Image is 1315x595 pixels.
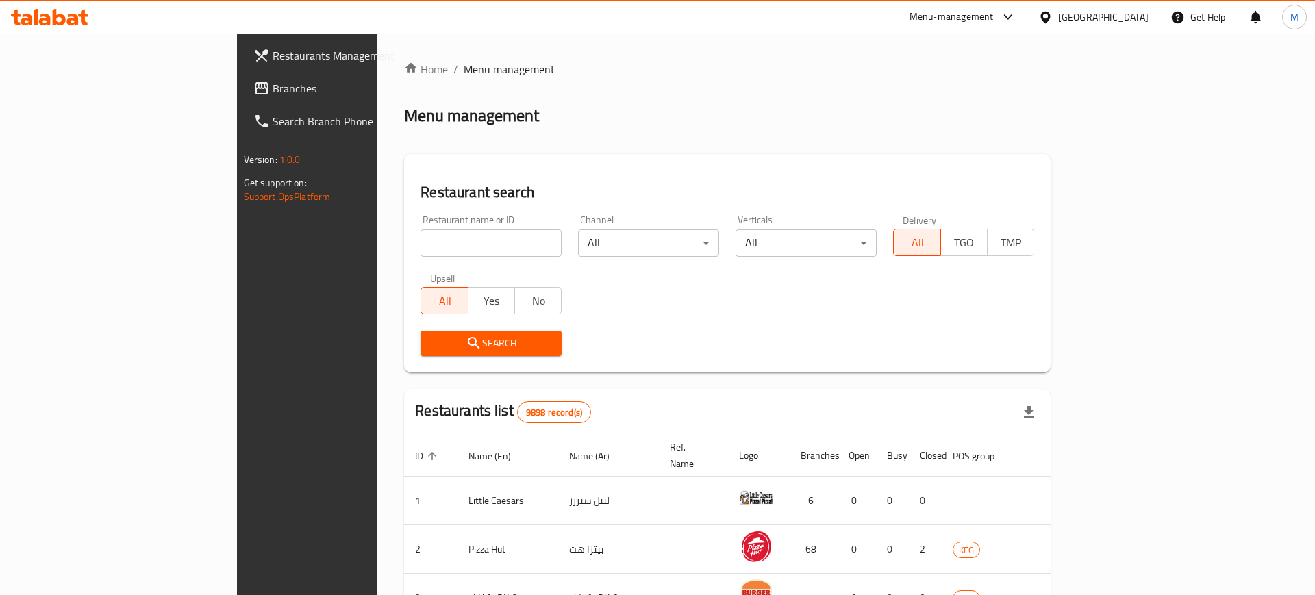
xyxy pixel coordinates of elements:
a: Branches [242,72,457,105]
span: Yes [474,291,510,311]
span: TMP [993,233,1029,253]
div: [GEOGRAPHIC_DATA] [1058,10,1149,25]
span: POS group [953,448,1012,464]
button: All [893,229,940,256]
label: Upsell [430,273,455,283]
td: 0 [876,477,909,525]
span: TGO [947,233,982,253]
button: Search [421,331,562,356]
td: 68 [790,525,838,574]
h2: Menu management [404,105,539,127]
div: Menu-management [910,9,994,25]
td: ليتل سيزرز [558,477,659,525]
span: Search [431,335,551,352]
button: TMP [987,229,1034,256]
td: 0 [909,477,942,525]
td: 0 [838,525,876,574]
span: Version: [244,151,277,168]
th: Open [838,435,876,477]
td: 6 [790,477,838,525]
h2: Restaurant search [421,182,1034,203]
label: Delivery [903,215,937,225]
button: No [514,287,562,314]
th: Logo [728,435,790,477]
a: Restaurants Management [242,39,457,72]
span: All [899,233,935,253]
a: Search Branch Phone [242,105,457,138]
span: Restaurants Management [273,47,446,64]
span: 9898 record(s) [518,406,590,419]
span: Name (Ar) [569,448,627,464]
button: Yes [468,287,515,314]
span: Menu management [464,61,555,77]
span: KFG [953,542,979,558]
img: Pizza Hut [739,529,773,564]
input: Search for restaurant name or ID.. [421,229,562,257]
img: Little Caesars [739,481,773,515]
div: All [736,229,877,257]
th: Busy [876,435,909,477]
td: Little Caesars [458,477,558,525]
span: Branches [273,80,446,97]
td: 0 [876,525,909,574]
td: 2 [909,525,942,574]
span: ID [415,448,441,464]
td: بيتزا هت [558,525,659,574]
a: Support.OpsPlatform [244,188,331,205]
td: Pizza Hut [458,525,558,574]
span: All [427,291,462,311]
span: 1.0.0 [279,151,301,168]
button: TGO [940,229,988,256]
div: All [578,229,719,257]
td: 0 [838,477,876,525]
span: Name (En) [468,448,529,464]
span: M [1290,10,1299,25]
button: All [421,287,468,314]
nav: breadcrumb [404,61,1051,77]
span: No [521,291,556,311]
span: Search Branch Phone [273,113,446,129]
span: Get support on: [244,174,307,192]
th: Branches [790,435,838,477]
div: Export file [1012,396,1045,429]
th: Closed [909,435,942,477]
span: Ref. Name [670,439,712,472]
h2: Restaurants list [415,401,591,423]
div: Total records count [517,401,591,423]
